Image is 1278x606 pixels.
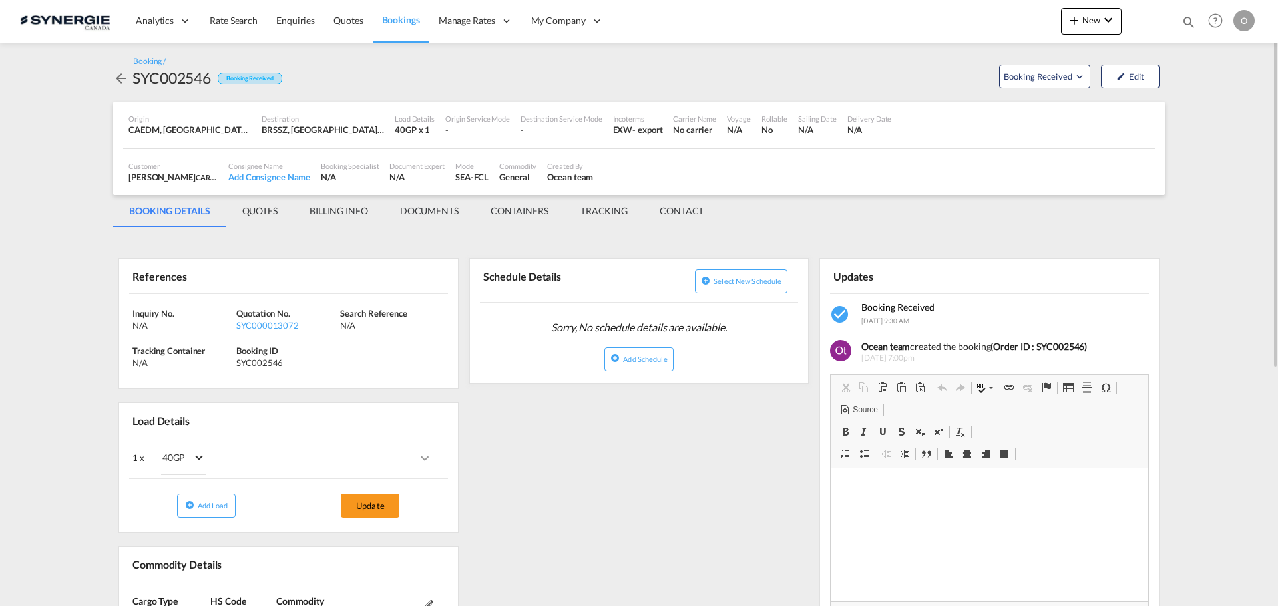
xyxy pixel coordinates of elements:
[727,114,750,124] div: Voyage
[262,124,384,136] div: BRSSZ, Santos, Brazil, South America, Americas
[1078,379,1096,396] a: Insert Horizontal Line
[958,445,976,462] a: Centre
[384,195,475,227] md-tab-item: DOCUMENTS
[132,357,233,369] div: N/A
[892,379,911,396] a: Paste as plain text (Ctrl+Shift+V)
[695,269,787,293] button: icon-plus-circleSelect new schedule
[132,67,211,88] div: SYC002546
[136,14,174,27] span: Analytics
[727,124,750,136] div: N/A
[389,161,445,171] div: Document Expert
[113,71,129,86] md-icon: icon-arrow-left
[321,171,379,183] div: N/A
[196,172,257,182] span: CARGO BOOKING
[1061,8,1122,35] button: icon-plus 400-fgNewicon-chevron-down
[995,445,1014,462] a: Justify
[847,124,892,136] div: N/A
[673,124,716,136] div: No carrier
[873,379,892,396] a: Paste (Ctrl+V)
[1101,65,1160,88] button: icon-pencilEdit
[340,319,441,331] div: N/A
[521,114,602,124] div: Destination Service Mode
[321,161,379,171] div: Booking Specialist
[236,308,290,319] span: Quotation No.
[1059,379,1078,396] a: Table
[830,304,851,325] md-icon: icon-checkbox-marked-circle
[185,500,194,510] md-icon: icon-plus-circle
[861,353,1139,364] span: [DATE] 7:00pm
[836,401,881,418] a: Source
[673,114,716,124] div: Carrier Name
[132,442,288,475] div: 1 x
[895,445,914,462] a: Increase Indent
[847,114,892,124] div: Delivery Date
[218,73,282,85] div: Booking Received
[546,315,732,340] span: Sorry, No schedule details are available.
[113,67,132,88] div: icon-arrow-left
[798,114,837,124] div: Sailing Date
[610,353,620,363] md-icon: icon-plus-circle
[144,442,216,475] md-select: Choose
[613,114,663,124] div: Incoterms
[1096,379,1115,396] a: Insert Special Character
[929,423,948,440] a: Superscript
[855,445,873,462] a: Insert/Remove Bulleted List
[333,15,363,26] span: Quotes
[1037,379,1056,396] a: Anchor
[564,195,644,227] md-tab-item: TRACKING
[604,347,673,371] button: icon-plus-circleAdd Schedule
[133,56,166,67] div: Booking /
[236,319,337,331] div: SYC000013072
[1204,9,1233,33] div: Help
[128,171,218,183] div: [PERSON_NAME]
[475,195,564,227] md-tab-item: CONTAINERS
[933,379,951,396] a: Undo (Ctrl+Z)
[911,423,929,440] a: Subscript
[830,264,986,287] div: Updates
[417,450,433,466] md-icon: icons/ic_keyboard_arrow_right_black_24px.svg
[455,171,489,183] div: SEA-FCL
[951,379,970,396] a: Redo (Ctrl+Y)
[855,379,873,396] a: Copy (Ctrl+C)
[831,468,1148,601] iframe: Editor, editor2
[836,423,855,440] a: Bold (Ctrl+B)
[1018,379,1037,396] a: Unlink
[531,14,586,27] span: My Company
[999,65,1090,88] button: Open demo menu
[990,341,1087,352] b: (Order ID : SYC002546)
[1004,70,1074,83] span: Booking Received
[1000,379,1018,396] a: Link (Ctrl+K)
[276,15,315,26] span: Enquiries
[632,124,662,136] div: - export
[177,494,236,518] button: icon-plus-circleAdd Load
[480,264,636,297] div: Schedule Details
[613,124,633,136] div: EXW
[113,195,720,227] md-pagination-wrapper: Use the left and right arrow keys to navigate between tabs
[132,345,205,356] span: Tracking Container
[892,423,911,440] a: Strike Through
[226,195,294,227] md-tab-item: QUOTES
[917,445,936,462] a: Block Quote
[1181,15,1196,29] md-icon: icon-magnify
[228,161,310,171] div: Consignee Name
[1066,15,1116,25] span: New
[861,301,935,313] span: Booking Received
[798,124,837,136] div: N/A
[973,379,996,396] a: Spell Check As You Type
[439,14,495,27] span: Manage Rates
[877,445,895,462] a: Decrease Indent
[129,264,286,287] div: References
[445,124,510,136] div: -
[521,124,602,136] div: -
[132,319,233,331] div: N/A
[499,161,536,171] div: Commodity
[236,357,337,369] div: SYC002546
[128,114,251,124] div: Origin
[855,423,873,440] a: Italic (Ctrl+I)
[644,195,720,227] md-tab-item: CONTACT
[262,114,384,124] div: Destination
[1181,15,1196,35] div: icon-magnify
[129,408,195,432] div: Load Details
[761,124,787,136] div: No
